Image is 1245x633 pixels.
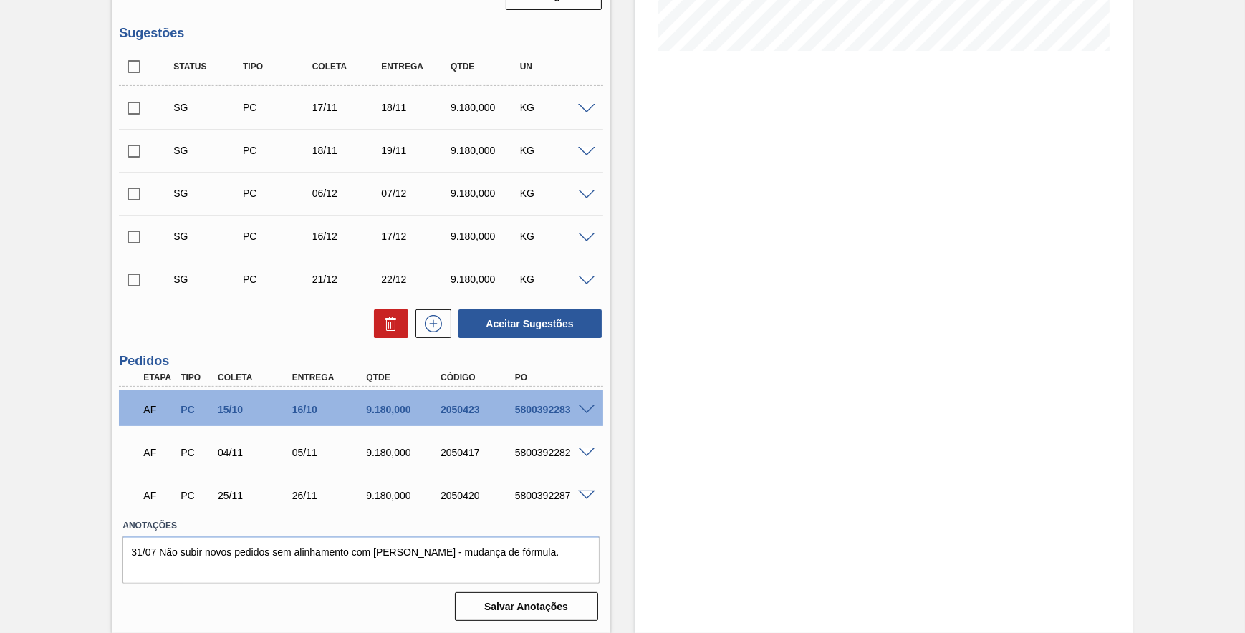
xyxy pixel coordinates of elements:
div: 2050423 [437,404,519,415]
div: Qtde [447,62,524,72]
div: 17/12/2025 [378,231,454,242]
div: 26/11/2025 [289,490,371,501]
div: Pedido de Compra [239,188,316,199]
div: 06/12/2025 [309,188,385,199]
p: AF [143,447,174,458]
div: Pedido de Compra [239,145,316,156]
div: 9.180,000 [447,274,524,285]
button: Salvar Anotações [455,592,598,621]
div: UN [516,62,593,72]
div: KG [516,274,593,285]
div: 9.180,000 [362,447,445,458]
textarea: 31/07 Não subir novos pedidos sem alinhamento com [PERSON_NAME] - mudança de fórmula. [122,536,599,584]
div: 18/11/2025 [309,145,385,156]
h3: Sugestões [119,26,602,41]
div: 5800392282 [511,447,594,458]
div: 17/11/2025 [309,102,385,113]
div: Sugestão Criada [170,188,246,199]
div: 25/11/2025 [214,490,297,501]
button: Aceitar Sugestões [458,309,602,338]
div: KG [516,145,593,156]
div: 05/11/2025 [289,447,371,458]
div: Pedido de Compra [177,490,215,501]
div: Pedido de Compra [239,274,316,285]
div: Coleta [214,372,297,382]
div: Excluir Sugestões [367,309,408,338]
div: 07/12/2025 [378,188,454,199]
div: 9.180,000 [447,188,524,199]
div: Sugestão Criada [170,231,246,242]
div: Pedido de Compra [239,102,316,113]
div: 9.180,000 [362,404,445,415]
div: 19/11/2025 [378,145,454,156]
div: 15/10/2025 [214,404,297,415]
div: PO [511,372,594,382]
div: Pedido de Compra [239,231,316,242]
div: 21/12/2025 [309,274,385,285]
div: Etapa [140,372,178,382]
div: Aguardando Faturamento [140,480,178,511]
div: Entrega [378,62,454,72]
div: Código [437,372,519,382]
div: Aceitar Sugestões [451,308,603,339]
div: 2050417 [437,447,519,458]
div: 18/11/2025 [378,102,454,113]
div: 16/10/2025 [289,404,371,415]
div: Nova sugestão [408,309,451,338]
div: Status [170,62,246,72]
div: 16/12/2025 [309,231,385,242]
div: KG [516,231,593,242]
div: Tipo [177,372,215,382]
div: KG [516,188,593,199]
div: 9.180,000 [447,102,524,113]
div: Tipo [239,62,316,72]
div: KG [516,102,593,113]
p: AF [143,404,174,415]
div: 5800392287 [511,490,594,501]
div: 9.180,000 [447,145,524,156]
div: Sugestão Criada [170,274,246,285]
div: 04/11/2025 [214,447,297,458]
div: Pedido de Compra [177,404,215,415]
div: Aguardando Faturamento [140,394,178,425]
div: Coleta [309,62,385,72]
div: Aguardando Faturamento [140,437,178,468]
p: AF [143,490,174,501]
div: Sugestão Criada [170,102,246,113]
div: Entrega [289,372,371,382]
div: Sugestão Criada [170,145,246,156]
label: Anotações [122,516,599,536]
div: Qtde [362,372,445,382]
div: 22/12/2025 [378,274,454,285]
div: 2050420 [437,490,519,501]
div: 9.180,000 [447,231,524,242]
div: 9.180,000 [362,490,445,501]
div: 5800392283 [511,404,594,415]
h3: Pedidos [119,354,602,369]
div: Pedido de Compra [177,447,215,458]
